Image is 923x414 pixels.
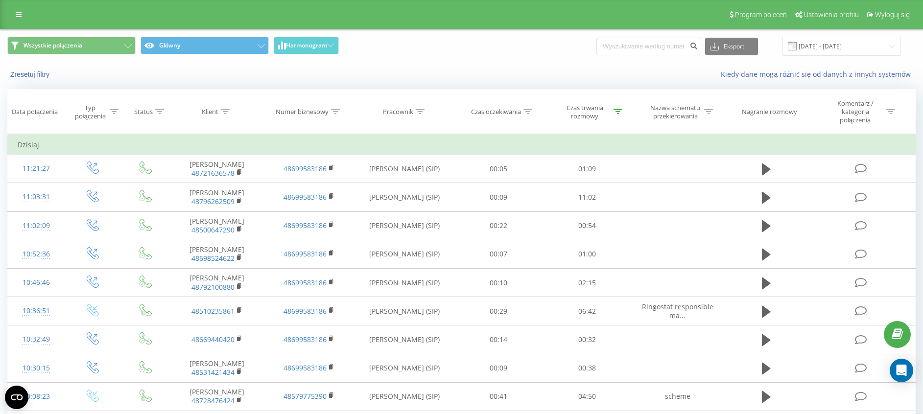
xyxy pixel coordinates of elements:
[543,155,632,183] td: 01:09
[284,391,327,401] a: 48579775390
[274,37,339,54] button: Harmonogram
[543,269,632,297] td: 02:15
[355,354,454,382] td: [PERSON_NAME] (SIP)
[543,354,632,382] td: 00:38
[875,11,910,19] span: Wyloguj się
[355,382,454,411] td: [PERSON_NAME] (SIP)
[171,269,263,297] td: [PERSON_NAME]
[742,108,797,116] div: Nagranie rozmowy
[191,225,235,234] a: 48500647290
[18,245,54,264] div: 10:52:36
[276,108,329,116] div: Numer biznesowy
[543,297,632,325] td: 06:42
[543,325,632,354] td: 00:32
[705,38,758,55] button: Eksport
[18,273,54,292] div: 10:46:46
[596,38,700,55] input: Wyszukiwanie według numeru
[284,363,327,372] a: 48699583186
[559,104,611,120] div: Czas trwania rozmowy
[284,221,327,230] a: 48699583186
[171,183,263,211] td: [PERSON_NAME]
[454,325,543,354] td: 00:14
[18,301,54,321] div: 10:36:51
[12,108,58,116] div: Data połączenia
[5,386,28,409] button: Open CMP widget
[18,159,54,178] div: 11:21:27
[284,192,327,202] a: 48699583186
[171,240,263,268] td: [PERSON_NAME]
[632,382,724,411] td: scheme
[134,108,153,116] div: Status
[24,42,82,49] span: Wszystkie połączenia
[7,70,54,79] button: Zresetuj filtry
[454,382,543,411] td: 00:41
[284,249,327,258] a: 48699583186
[18,359,54,378] div: 10:30:15
[73,104,107,120] div: Typ połączenia
[355,211,454,240] td: [PERSON_NAME] (SIP)
[355,325,454,354] td: [PERSON_NAME] (SIP)
[191,282,235,292] a: 48792100880
[18,330,54,349] div: 10:32:49
[191,253,235,263] a: 48698524622
[284,306,327,316] a: 48699583186
[191,335,235,344] a: 48669440420
[355,297,454,325] td: [PERSON_NAME] (SIP)
[7,37,136,54] button: Wszystkie połączenia
[721,69,916,79] a: Kiedy dane mogą różnić się od danych z innych systemów
[171,382,263,411] td: [PERSON_NAME]
[191,306,235,316] a: 48510235861
[827,99,884,124] div: Komentarz / kategoria połączenia
[18,387,54,406] div: 10:08:23
[543,382,632,411] td: 04:50
[355,155,454,183] td: [PERSON_NAME] (SIP)
[454,183,543,211] td: 00:09
[284,164,327,173] a: 48699583186
[355,183,454,211] td: [PERSON_NAME] (SIP)
[454,155,543,183] td: 00:05
[286,42,327,49] span: Harmonogram
[454,211,543,240] td: 00:22
[191,368,235,377] a: 48531421434
[543,183,632,211] td: 11:02
[171,155,263,183] td: [PERSON_NAME]
[355,269,454,297] td: [PERSON_NAME] (SIP)
[202,108,218,116] div: Klient
[471,108,521,116] div: Czas oczekiwania
[454,354,543,382] td: 00:09
[543,211,632,240] td: 00:54
[543,240,632,268] td: 01:00
[454,269,543,297] td: 00:10
[284,278,327,287] a: 48699583186
[642,302,713,320] span: Ringostat responsible ma...
[171,354,263,382] td: [PERSON_NAME]
[141,37,269,54] button: Główny
[454,297,543,325] td: 00:29
[18,187,54,207] div: 11:03:31
[649,104,702,120] div: Nazwa schematu przekierowania
[454,240,543,268] td: 00:07
[284,335,327,344] a: 48699583186
[191,197,235,206] a: 48796262509
[8,135,916,155] td: Dzisiaj
[18,216,54,235] div: 11:02:09
[171,211,263,240] td: [PERSON_NAME]
[804,11,859,19] span: Ustawienia profilu
[890,359,913,382] div: Open Intercom Messenger
[735,11,787,19] span: Program poleceń
[383,108,413,116] div: Pracownik
[191,168,235,178] a: 48721636578
[191,396,235,405] a: 48728476424
[355,240,454,268] td: [PERSON_NAME] (SIP)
